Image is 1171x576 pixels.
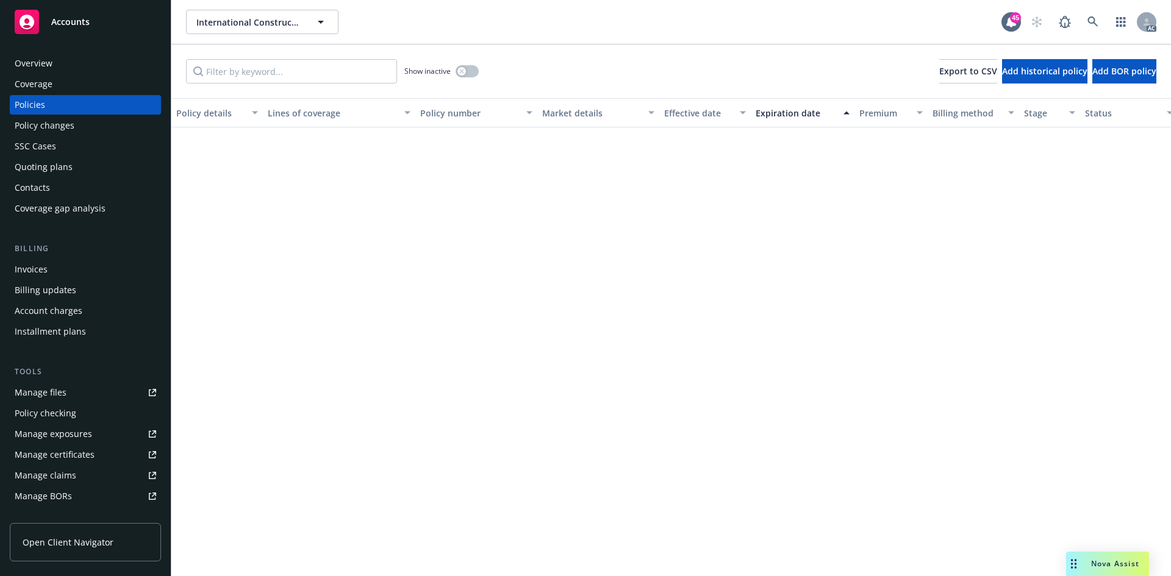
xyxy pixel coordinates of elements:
div: Account charges [15,301,82,321]
div: 45 [1010,12,1021,23]
a: Manage BORs [10,486,161,506]
button: International Construction Builders LLC [186,10,338,34]
div: Manage certificates [15,445,95,464]
input: Filter by keyword... [186,59,397,84]
div: Summary of insurance [15,507,107,527]
a: Start snowing [1025,10,1049,34]
div: Lines of coverage [268,107,397,119]
a: Search [1081,10,1105,34]
a: Summary of insurance [10,507,161,527]
div: Invoices [15,260,48,279]
a: Report a Bug [1053,10,1077,34]
button: Stage [1019,98,1080,127]
a: Manage claims [10,466,161,485]
div: Coverage [15,74,52,94]
div: Tools [10,366,161,378]
div: Status [1085,107,1159,119]
a: Switch app [1109,10,1133,34]
div: Billing [10,243,161,255]
div: Coverage gap analysis [15,199,106,218]
span: Add historical policy [1002,65,1087,77]
div: Contacts [15,178,50,197]
span: Accounts [51,17,90,27]
a: Manage certificates [10,445,161,464]
div: Manage exposures [15,424,92,444]
span: Export to CSV [939,65,997,77]
button: Billing method [928,98,1019,127]
a: Quoting plans [10,157,161,177]
button: Add historical policy [1002,59,1087,84]
a: Policy changes [10,116,161,135]
div: Premium [859,107,909,119]
a: Policy checking [10,404,161,423]
div: Effective date [664,107,732,119]
div: Policy details [176,107,245,119]
span: Show inactive [404,66,451,76]
a: Coverage [10,74,161,94]
button: Expiration date [751,98,854,127]
div: Expiration date [756,107,836,119]
span: Add BOR policy [1092,65,1156,77]
div: Stage [1024,107,1062,119]
div: Policy number [420,107,519,119]
div: Drag to move [1066,552,1081,576]
a: Contacts [10,178,161,197]
button: Effective date [659,98,751,127]
div: Policies [15,95,45,115]
div: Manage BORs [15,486,72,506]
div: Installment plans [15,322,86,341]
a: SSC Cases [10,137,161,156]
button: Market details [537,98,659,127]
span: International Construction Builders LLC [196,16,302,29]
a: Manage files [10,383,161,402]
button: Export to CSV [939,59,997,84]
a: Billing updates [10,280,161,300]
div: Billing method [933,107,1001,119]
div: Market details [542,107,641,119]
a: Installment plans [10,322,161,341]
a: Policies [10,95,161,115]
a: Overview [10,54,161,73]
a: Invoices [10,260,161,279]
button: Policy details [171,98,263,127]
div: Overview [15,54,52,73]
button: Policy number [415,98,537,127]
span: Open Client Navigator [23,536,113,549]
div: SSC Cases [15,137,56,156]
div: Quoting plans [15,157,73,177]
div: Billing updates [15,280,76,300]
span: Nova Assist [1091,558,1139,569]
a: Account charges [10,301,161,321]
a: Coverage gap analysis [10,199,161,218]
button: Premium [854,98,928,127]
div: Manage files [15,383,66,402]
div: Manage claims [15,466,76,485]
div: Policy checking [15,404,76,423]
button: Add BOR policy [1092,59,1156,84]
button: Lines of coverage [263,98,415,127]
div: Policy changes [15,116,74,135]
a: Accounts [10,5,161,39]
a: Manage exposures [10,424,161,444]
button: Nova Assist [1066,552,1149,576]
